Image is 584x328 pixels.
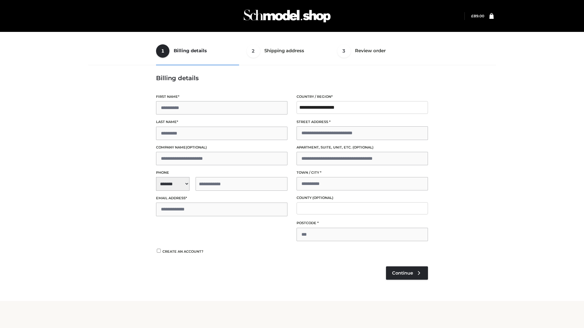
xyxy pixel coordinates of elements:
[297,195,428,201] label: County
[297,119,428,125] label: Street address
[242,4,333,28] img: Schmodel Admin 964
[471,14,484,18] a: £89.00
[156,74,428,82] h3: Billing details
[471,14,474,18] span: £
[297,170,428,176] label: Town / City
[297,220,428,226] label: Postcode
[162,249,203,254] span: Create an account?
[471,14,484,18] bdi: 89.00
[312,196,333,200] span: (optional)
[156,195,287,201] label: Email address
[186,145,207,149] span: (optional)
[297,145,428,150] label: Apartment, suite, unit, etc.
[297,94,428,100] label: Country / Region
[353,145,374,149] span: (optional)
[156,119,287,125] label: Last name
[156,145,287,150] label: Company name
[156,94,287,100] label: First name
[392,270,413,276] span: Continue
[156,170,287,176] label: Phone
[386,266,428,280] a: Continue
[156,249,162,253] input: Create an account?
